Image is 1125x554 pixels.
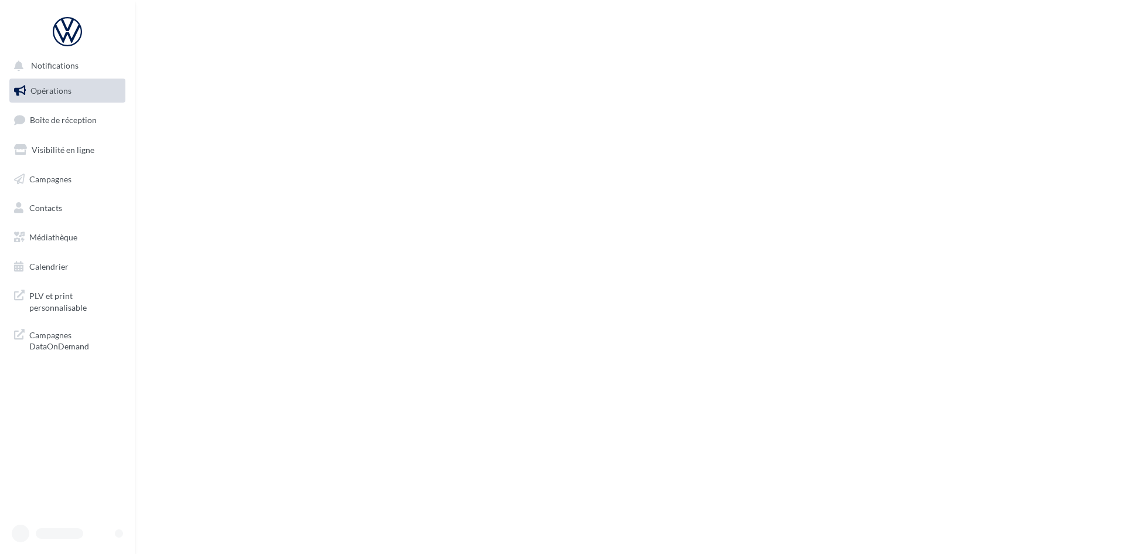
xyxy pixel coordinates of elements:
a: Campagnes [7,167,128,192]
span: Opérations [30,86,71,96]
a: Calendrier [7,254,128,279]
a: Contacts [7,196,128,220]
a: Visibilité en ligne [7,138,128,162]
span: Notifications [31,61,79,71]
span: PLV et print personnalisable [29,288,121,313]
a: Boîte de réception [7,107,128,132]
span: Campagnes [29,174,71,183]
a: Médiathèque [7,225,128,250]
span: Visibilité en ligne [32,145,94,155]
span: Médiathèque [29,232,77,242]
span: Boîte de réception [30,115,97,125]
span: Contacts [29,203,62,213]
span: Calendrier [29,261,69,271]
a: PLV et print personnalisable [7,283,128,318]
a: Opérations [7,79,128,103]
span: Campagnes DataOnDemand [29,327,121,352]
a: Campagnes DataOnDemand [7,322,128,357]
